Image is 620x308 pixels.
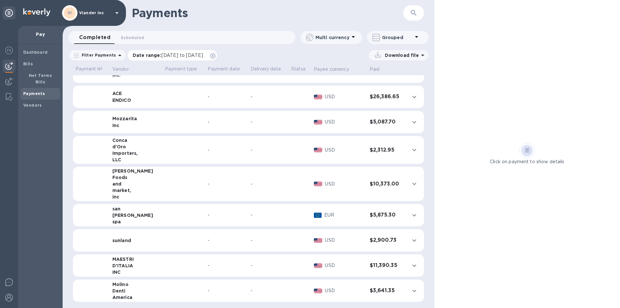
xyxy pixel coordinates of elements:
[370,66,380,73] p: Paid
[370,181,404,187] h3: $10,373.00
[128,50,217,60] div: Date range:[DATE] to [DATE]
[112,122,160,129] div: Inc
[325,181,365,187] p: USD
[112,194,160,200] div: inc
[325,237,365,244] p: USD
[314,66,357,73] span: Payee currency
[325,119,365,125] p: USD
[112,262,160,269] div: D'ITALIA
[133,52,206,58] p: Date range :
[325,262,365,269] p: USD
[79,33,110,42] span: Completed
[314,263,323,268] img: USD
[370,288,404,294] h3: $3,641.35
[370,94,404,100] h3: $26,386.65
[382,34,413,41] p: Grouped
[409,117,419,127] button: expand row
[23,61,33,66] b: Bills
[325,147,365,154] p: USD
[251,119,286,125] div: -
[370,212,404,218] h3: $5,875.30
[132,6,403,20] h1: Payments
[409,92,419,102] button: expand row
[3,6,15,19] div: Unpin categories
[29,73,52,84] b: Net Terms Bills
[208,262,245,269] div: -
[314,182,323,186] img: USD
[208,287,245,294] div: -
[208,93,245,100] div: -
[251,212,286,218] div: -
[208,66,245,72] p: Payment date
[165,66,203,72] p: Payment type
[382,52,419,58] p: Download file
[112,150,160,156] div: Importers,
[490,158,564,165] p: Click on payment to show details
[112,156,160,163] div: LLC
[112,90,160,97] div: ACE
[409,236,419,245] button: expand row
[251,181,286,187] div: -
[112,66,137,73] span: Vendor
[370,237,404,243] h3: $2,900.73
[251,262,286,269] div: -
[314,120,323,124] img: USD
[112,269,160,275] div: INC
[370,262,404,269] h3: $11,390.35
[79,52,116,58] p: Filter Payments
[112,115,160,122] div: Mozzarita
[112,212,160,218] div: [PERSON_NAME]
[409,286,419,296] button: expand row
[112,174,160,181] div: Foods
[251,237,286,244] div: -
[409,210,419,220] button: expand row
[314,238,323,243] img: USD
[314,66,349,73] p: Payee currency
[409,145,419,155] button: expand row
[251,287,286,294] div: -
[314,95,323,99] img: USD
[121,34,144,41] span: Scheduled
[324,212,365,218] p: EUR
[112,256,160,262] div: MAESTRI
[161,53,203,58] span: [DATE] to [DATE]
[208,237,245,244] div: -
[112,281,160,288] div: Molino
[409,179,419,189] button: expand row
[112,137,160,143] div: Conca
[112,187,160,194] div: market,
[112,294,160,301] div: America
[5,47,13,54] img: Foreign exchange
[112,288,160,294] div: Denti
[208,147,245,154] div: -
[314,289,323,293] img: USD
[251,66,286,72] p: Delivery date
[112,66,129,73] p: Vendor
[370,119,404,125] h3: $5,087.70
[112,143,160,150] div: d'Oro
[112,218,160,225] div: spa
[370,66,388,73] span: Paid
[23,103,42,108] b: Vendors
[23,8,50,16] img: Logo
[112,206,160,212] div: san
[409,261,419,271] button: expand row
[291,66,309,72] p: Status
[208,181,245,187] div: -
[79,11,111,15] p: Viander inc
[314,148,323,152] img: USD
[112,237,160,244] div: sunland
[208,212,245,218] div: -
[370,147,404,153] h3: $2,312.95
[325,93,365,100] p: USD
[112,168,160,174] div: [PERSON_NAME]
[67,10,72,15] b: VI
[112,97,160,103] div: ENDICO
[325,287,365,294] p: USD
[23,31,57,37] p: Pay
[251,147,286,154] div: -
[23,91,45,96] b: Payments
[315,34,349,41] p: Multi currency
[251,93,286,100] div: -
[208,119,245,125] div: -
